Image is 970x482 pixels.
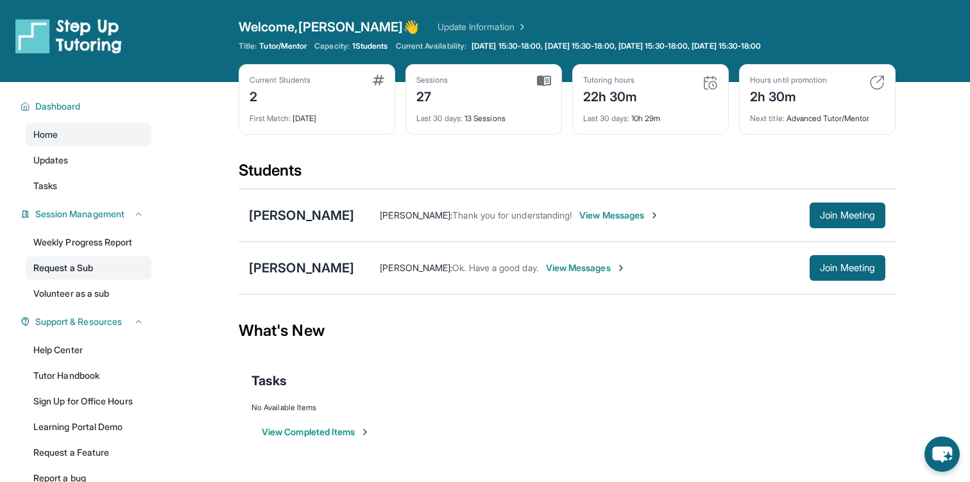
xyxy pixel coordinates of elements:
[26,364,151,387] a: Tutor Handbook
[249,206,354,224] div: [PERSON_NAME]
[33,179,57,192] span: Tasks
[546,262,626,274] span: View Messages
[26,149,151,172] a: Updates
[452,210,572,220] span: Thank you for understanding!
[352,41,388,51] span: 1 Students
[702,75,718,90] img: card
[583,75,638,85] div: Tutoring hours
[810,255,885,281] button: Join Meeting
[259,41,307,51] span: Tutor/Mentor
[583,113,629,123] span: Last 30 days :
[239,18,420,36] span: Welcome, [PERSON_NAME] 👋
[472,41,761,51] span: [DATE] 15:30-18:00, [DATE] 15:30-18:00, [DATE] 15:30-18:00, [DATE] 15:30-18:00
[750,106,885,124] div: Advanced Tutor/Mentor
[15,18,122,54] img: logo
[30,315,144,328] button: Support & Resources
[249,259,354,277] div: [PERSON_NAME]
[469,41,763,51] a: [DATE] 15:30-18:00, [DATE] 15:30-18:00, [DATE] 15:30-18:00, [DATE] 15:30-18:00
[250,85,311,106] div: 2
[416,113,463,123] span: Last 30 days :
[924,436,960,472] button: chat-button
[750,85,827,106] div: 2h 30m
[250,113,291,123] span: First Match :
[373,75,384,85] img: card
[35,100,81,113] span: Dashboard
[26,415,151,438] a: Learning Portal Demo
[515,21,527,33] img: Chevron Right
[26,441,151,464] a: Request a Feature
[30,208,144,220] button: Session Management
[537,75,551,87] img: card
[820,264,875,272] span: Join Meeting
[26,256,151,279] a: Request a Sub
[33,154,69,167] span: Updates
[26,390,151,413] a: Sign Up for Office Hours
[239,41,257,51] span: Title:
[26,174,151,197] a: Tasks
[810,203,885,228] button: Join Meeting
[251,403,883,413] div: No Available Items
[26,338,151,361] a: Help Center
[380,262,452,273] span: [PERSON_NAME] :
[416,106,551,124] div: 13 Sessions
[380,210,452,220] span: [PERSON_NAME] :
[869,75,885,90] img: card
[239,303,896,359] div: What's New
[250,75,311,85] div: Current Students
[239,160,896,188] div: Students
[314,41,350,51] span: Capacity:
[26,282,151,305] a: Volunteer as a sub
[649,210,659,220] img: Chevron-Right
[416,75,448,85] div: Sessions
[396,41,466,51] span: Current Availability:
[438,21,527,33] a: Update Information
[262,426,370,438] button: View Completed Items
[35,208,124,220] span: Session Management
[26,231,151,254] a: Weekly Progress Report
[35,315,122,328] span: Support & Resources
[416,85,448,106] div: 27
[750,113,785,123] span: Next title :
[616,263,626,273] img: Chevron-Right
[583,106,718,124] div: 10h 29m
[26,123,151,146] a: Home
[820,212,875,219] span: Join Meeting
[30,100,144,113] button: Dashboard
[579,209,659,222] span: View Messages
[33,128,58,141] span: Home
[251,372,287,390] span: Tasks
[750,75,827,85] div: Hours until promotion
[250,106,384,124] div: [DATE]
[583,85,638,106] div: 22h 30m
[452,262,538,273] span: Ok. Have a good day.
